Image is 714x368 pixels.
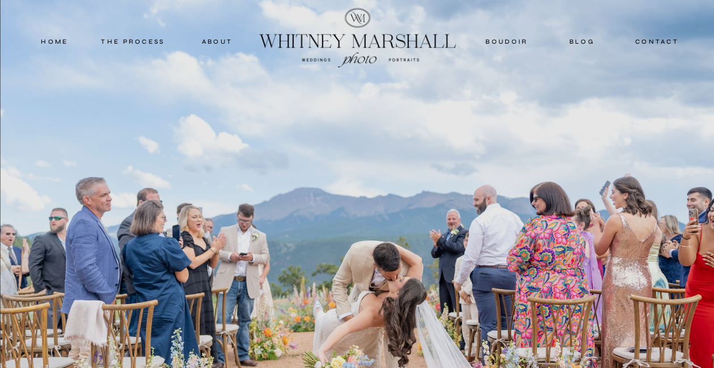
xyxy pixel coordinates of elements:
a: THE PROCESS [99,36,167,46]
a: blog [557,36,607,46]
a: contact [631,36,684,46]
a: home [31,36,79,46]
a: about [189,36,246,46]
a: boudoir [484,36,530,46]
